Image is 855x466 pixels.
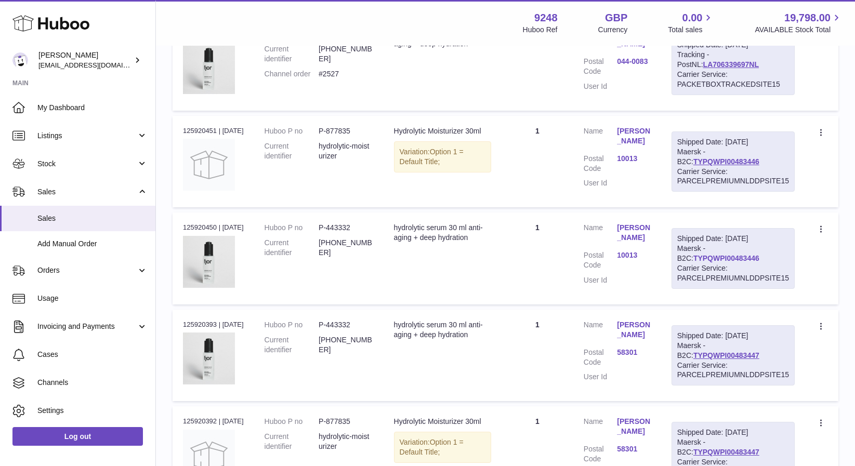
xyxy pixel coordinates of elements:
dt: Name [584,223,617,245]
a: 044-0083 [617,57,650,66]
span: Stock [37,159,137,169]
img: 92481654604071.png [183,332,235,384]
strong: GBP [605,11,627,25]
span: AVAILABLE Stock Total [755,25,843,35]
span: Settings [37,406,148,416]
div: Shipped Date: [DATE] [677,331,789,341]
dt: Name [584,126,617,149]
a: Log out [12,427,143,446]
dd: P-443332 [319,223,373,233]
dd: #2527 [319,69,373,79]
span: Channels [37,378,148,388]
div: Carrier Service: PARCELPREMIUMNLDDPSITE15 [677,361,789,380]
div: Shipped Date: [DATE] [677,234,789,244]
span: Add Manual Order [37,239,148,249]
span: [EMAIL_ADDRESS][DOMAIN_NAME] [38,61,153,69]
a: TYPQWPI00483447 [693,448,759,456]
div: Maersk - B2C: [672,131,795,192]
div: Maersk - B2C: [672,228,795,288]
td: 1 [502,19,573,110]
dt: Huboo P no [265,126,319,136]
dt: Huboo P no [265,223,319,233]
dt: Postal Code [584,250,617,270]
dd: P-877835 [319,417,373,427]
span: Option 1 = Default Title; [400,438,464,456]
a: 10013 [617,250,650,260]
div: Variation: [394,141,491,172]
div: Carrier Service: PARCELPREMIUMNLDDPSITE15 [677,167,789,187]
a: TYPQWPI00483447 [693,351,759,360]
dt: User Id [584,178,617,188]
div: hydrolytic serum 30 ml anti-aging + deep hydration [394,223,491,243]
dd: hydrolytic-moisturizer [319,141,373,161]
a: 19,798.00 AVAILABLE Stock Total [755,11,843,35]
dt: Name [584,417,617,439]
img: no-photo.jpg [183,139,235,191]
a: 0.00 Total sales [668,11,714,35]
div: hydrolytic serum 30 ml anti-aging + deep hydration [394,320,491,340]
div: [PERSON_NAME] [38,50,132,70]
dd: P-443332 [319,320,373,330]
dt: Postal Code [584,348,617,367]
div: 125920450 | [DATE] [183,223,244,232]
td: 1 [502,212,573,304]
div: 125920393 | [DATE] [183,320,244,329]
a: LA706339697NL [703,60,759,69]
div: 125920392 | [DATE] [183,417,244,426]
dt: Current identifier [265,238,319,258]
td: 1 [502,310,573,401]
div: Carrier Service: PARCELPREMIUMNLDDPSITE15 [677,263,789,283]
dt: Current identifier [265,432,319,451]
dd: [PHONE_NUMBER] [319,44,373,64]
dd: hydrolytic-moisturizer [319,432,373,451]
dd: [PHONE_NUMBER] [319,238,373,258]
dt: User Id [584,82,617,91]
img: hello@fjor.life [12,52,28,68]
dt: User Id [584,275,617,285]
span: My Dashboard [37,103,148,113]
a: TYPQWPI00483446 [693,157,759,166]
dt: Postal Code [584,444,617,464]
div: Variation: [394,432,491,463]
div: 125920451 | [DATE] [183,126,244,136]
dt: Huboo P no [265,417,319,427]
dt: Huboo P no [265,320,319,330]
span: Orders [37,265,137,275]
dt: Current identifier [265,141,319,161]
dt: Current identifier [265,335,319,355]
span: 0.00 [682,11,703,25]
span: Option 1 = Default Title; [400,148,464,166]
strong: 9248 [534,11,558,25]
dt: Postal Code [584,154,617,174]
div: Hydrolytic Moisturizer 30ml [394,417,491,427]
div: Tracking - PostNL: [672,34,795,95]
a: 10013 [617,154,650,164]
dt: Channel order [265,69,319,79]
a: [PERSON_NAME] [617,320,650,340]
div: Shipped Date: [DATE] [677,137,789,147]
dd: P-877835 [319,126,373,136]
td: 1 [502,116,573,207]
span: Listings [37,131,137,141]
dt: Postal Code [584,57,617,76]
dt: Name [584,320,617,342]
div: Carrier Service: PACKETBOXTRACKEDSITE15 [677,70,789,89]
div: Hydrolytic Moisturizer 30ml [394,126,491,136]
a: TYPQWPI00483446 [693,254,759,262]
a: 58301 [617,444,650,454]
div: Huboo Ref [523,25,558,35]
span: Sales [37,214,148,223]
dt: User Id [584,372,617,382]
img: 92481654604071.png [183,42,235,94]
a: [PERSON_NAME] [617,417,650,436]
span: Cases [37,350,148,360]
a: [PERSON_NAME] [617,223,650,243]
span: Usage [37,294,148,303]
a: 58301 [617,348,650,357]
div: Maersk - B2C: [672,325,795,385]
span: Sales [37,187,137,197]
dt: Current identifier [265,44,319,64]
span: Invoicing and Payments [37,322,137,331]
div: Shipped Date: [DATE] [677,428,789,437]
dd: [PHONE_NUMBER] [319,335,373,355]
